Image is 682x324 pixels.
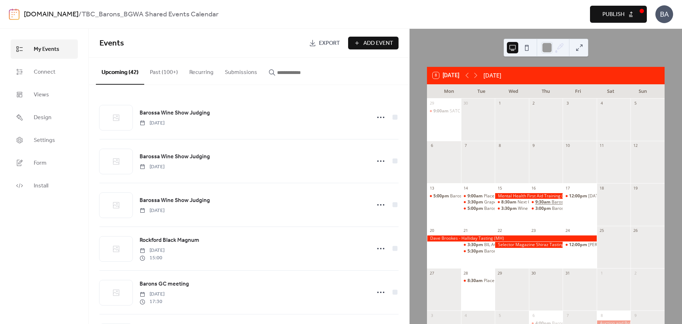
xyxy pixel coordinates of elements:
[484,248,523,254] div: Barons GC meeting
[144,58,184,84] button: Past (100+)
[565,228,570,233] div: 24
[11,176,78,195] a: Install
[319,39,340,48] span: Export
[552,199,668,205] div: Barossa Circle - Capability Training ([GEOGRAPHIC_DATA])
[429,143,434,148] div: 6
[429,228,434,233] div: 20
[427,235,597,241] div: Dave Brookes - Halliday Tasting (MH)
[11,85,78,104] a: Views
[602,10,624,19] span: Publish
[34,182,48,190] span: Install
[140,280,189,289] a: Barons GC meeting
[497,143,502,148] div: 8
[140,109,210,117] span: Barossa Wine Show Judging
[565,185,570,191] div: 17
[34,45,59,54] span: My Events
[34,68,55,76] span: Connect
[518,199,547,205] div: Next Crop (NR)
[599,101,604,106] div: 4
[467,199,484,205] span: 3:30pm
[219,58,263,84] button: Submissions
[565,101,570,106] div: 3
[140,196,210,205] a: Barossa Wine Show Judging
[565,313,570,318] div: 7
[430,70,462,80] button: 8[DATE]
[11,39,78,59] a: My Events
[633,143,638,148] div: 12
[565,143,570,148] div: 10
[140,280,189,288] span: Barons GC meeting
[82,8,218,21] b: TBC_Barons_BGWA Shared Events Calendar
[463,185,469,191] div: 14
[518,206,597,212] div: Wine Barossa Committee Meeting (MH)
[599,313,604,318] div: 8
[495,242,563,248] div: Selector Magazine Shiraz Tasting (MH)
[463,270,469,276] div: 28
[495,193,563,199] div: Mental Health First Aid Training (MH)
[529,199,563,205] div: Barossa Circle - Capability Training (RS)
[633,228,638,233] div: 26
[484,242,512,248] div: BIL AGM (MH)
[497,228,502,233] div: 22
[495,199,529,205] div: Next Crop (NR)
[484,206,559,212] div: Barossa Co-Op Investor Briefing (MH)
[427,108,461,114] div: SATC Marketing & RTO Planning Day - RS
[429,101,434,106] div: 29
[140,236,199,245] a: Rockford Black Magnum
[535,206,552,212] span: 3:00pm
[501,199,518,205] span: 8:30am
[79,8,82,21] b: /
[463,228,469,233] div: 21
[461,193,495,199] div: Placeholder - ATDW Masterclass (RS)
[531,270,536,276] div: 30
[24,8,79,21] a: [DOMAIN_NAME]
[484,193,595,199] div: Placeholder - ATDW Masterclass ([GEOGRAPHIC_DATA])
[531,313,536,318] div: 6
[450,108,531,114] div: SATC Marketing & RTO Planning Day - RS
[34,113,52,122] span: Design
[348,37,399,49] button: Add Event
[467,242,484,248] span: 3:30pm
[461,248,495,254] div: Barons GC meeting
[497,101,502,106] div: 1
[34,91,49,99] span: Views
[483,71,501,80] div: [DATE]
[96,58,144,85] button: Upcoming (42)
[34,159,47,168] span: Form
[304,37,345,49] a: Export
[429,270,434,276] div: 27
[429,185,434,191] div: 13
[563,193,597,199] div: Friday Lunch Club
[501,206,518,212] span: 3:30pm
[184,58,219,84] button: Recurring
[9,9,20,20] img: logo
[140,254,164,262] span: 15:00
[497,84,530,99] div: Wed
[11,131,78,150] a: Settings
[562,84,594,99] div: Fri
[531,143,536,148] div: 9
[140,108,210,118] a: Barossa Wine Show Judging
[461,278,495,284] div: Placeholder Phylloxera Simulation Event (NR)
[594,84,627,99] div: Sat
[484,278,573,284] div: Placeholder Phylloxera Simulation Event (NR)
[433,84,465,99] div: Mon
[140,119,164,127] span: [DATE]
[34,136,55,145] span: Settings
[140,207,164,214] span: [DATE]
[531,101,536,106] div: 2
[599,228,604,233] div: 25
[140,291,164,298] span: [DATE]
[99,36,124,51] span: Events
[531,185,536,191] div: 16
[140,298,164,306] span: 17:30
[495,206,529,212] div: Wine Barossa Committee Meeting (MH)
[633,270,638,276] div: 2
[427,193,461,199] div: Barossa Farmers Market AGM (MH)
[627,84,659,99] div: Sun
[565,270,570,276] div: 31
[590,6,647,23] button: Publish
[429,313,434,318] div: 3
[563,242,597,248] div: John Hughes & Adrian Hoffmann - Barons lunch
